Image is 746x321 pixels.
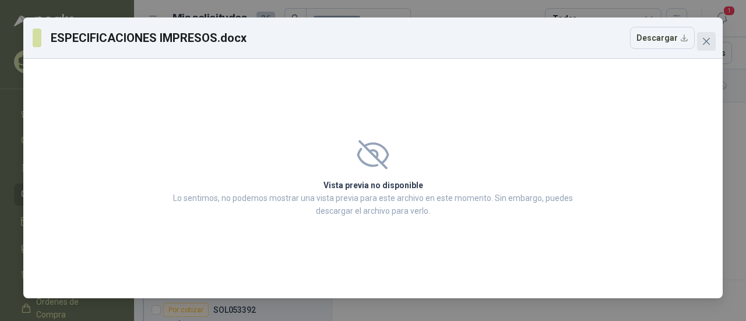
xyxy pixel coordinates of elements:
[170,179,576,192] h2: Vista previa no disponible
[51,29,247,47] h3: ESPECIFICACIONES IMPRESOS.docx
[702,37,711,46] span: close
[630,27,695,49] button: Descargar
[170,192,576,217] p: Lo sentimos, no podemos mostrar una vista previa para este archivo en este momento. Sin embargo, ...
[697,32,716,51] button: Close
